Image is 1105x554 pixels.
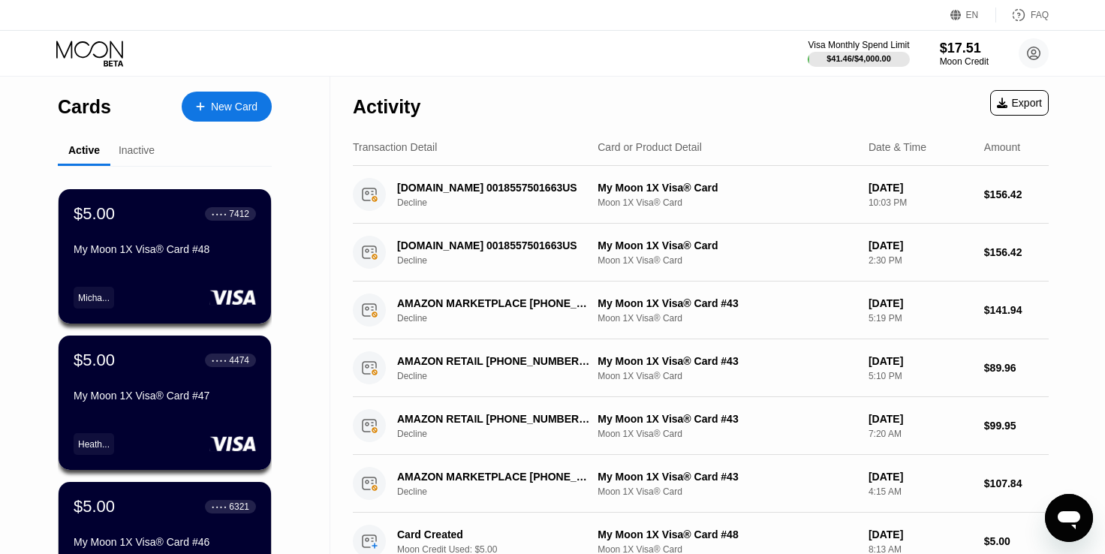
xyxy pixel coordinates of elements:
[74,497,115,516] div: $5.00
[397,239,592,251] div: [DOMAIN_NAME] 0018557501663US
[869,371,972,381] div: 5:10 PM
[598,528,857,540] div: My Moon 1X Visa® Card #48
[68,144,100,156] div: Active
[397,313,607,324] div: Decline
[1045,494,1093,542] iframe: Button to launch messaging window
[353,282,1049,339] div: AMAZON MARKETPLACE [PHONE_NUMBER] USDeclineMy Moon 1X Visa® Card #43Moon 1X Visa® Card[DATE]5:19 ...
[397,255,607,266] div: Decline
[211,101,257,113] div: New Card
[397,182,592,194] div: [DOMAIN_NAME] 0018557501663US
[869,429,972,439] div: 7:20 AM
[397,471,592,483] div: AMAZON MARKETPLACE [PHONE_NUMBER] US
[598,141,702,153] div: Card or Product Detail
[212,504,227,509] div: ● ● ● ●
[869,486,972,497] div: 4:15 AM
[940,56,989,67] div: Moon Credit
[58,96,111,118] div: Cards
[353,166,1049,224] div: [DOMAIN_NAME] 0018557501663USDeclineMy Moon 1X Visa® CardMoon 1X Visa® Card[DATE]10:03 PM$156.42
[984,246,1049,258] div: $156.42
[598,297,857,309] div: My Moon 1X Visa® Card #43
[598,371,857,381] div: Moon 1X Visa® Card
[397,413,592,425] div: AMAZON RETAIL [PHONE_NUMBER] US
[869,182,972,194] div: [DATE]
[353,141,437,153] div: Transaction Detail
[950,8,996,23] div: EN
[598,413,857,425] div: My Moon 1X Visa® Card #43
[826,54,891,63] div: $41.46 / $4,000.00
[397,371,607,381] div: Decline
[984,362,1049,374] div: $89.96
[397,429,607,439] div: Decline
[996,8,1049,23] div: FAQ
[869,355,972,367] div: [DATE]
[229,209,249,219] div: 7412
[984,420,1049,432] div: $99.95
[119,144,155,156] div: Inactive
[74,287,114,309] div: Micha...
[74,390,256,402] div: My Moon 1X Visa® Card #47
[353,455,1049,513] div: AMAZON MARKETPLACE [PHONE_NUMBER] USDeclineMy Moon 1X Visa® Card #43Moon 1X Visa® Card[DATE]4:15 ...
[984,535,1049,547] div: $5.00
[869,141,926,153] div: Date & Time
[353,339,1049,397] div: AMAZON RETAIL [PHONE_NUMBER] USDeclineMy Moon 1X Visa® Card #43Moon 1X Visa® Card[DATE]5:10 PM$89.96
[59,336,271,470] div: $5.00● ● ● ●4474My Moon 1X Visa® Card #47Heath...
[598,313,857,324] div: Moon 1X Visa® Card
[598,239,857,251] div: My Moon 1X Visa® Card
[940,41,989,56] div: $17.51
[598,355,857,367] div: My Moon 1X Visa® Card #43
[990,90,1049,116] div: Export
[984,141,1020,153] div: Amount
[353,96,420,118] div: Activity
[869,471,972,483] div: [DATE]
[74,433,114,455] div: Heath...
[966,10,979,20] div: EN
[869,197,972,208] div: 10:03 PM
[74,536,256,548] div: My Moon 1X Visa® Card #46
[869,413,972,425] div: [DATE]
[869,313,972,324] div: 5:19 PM
[598,255,857,266] div: Moon 1X Visa® Card
[78,439,110,450] div: Heath...
[808,40,909,50] div: Visa Monthly Spend Limit
[598,197,857,208] div: Moon 1X Visa® Card
[598,471,857,483] div: My Moon 1X Visa® Card #43
[869,255,972,266] div: 2:30 PM
[353,397,1049,455] div: AMAZON RETAIL [PHONE_NUMBER] USDeclineMy Moon 1X Visa® Card #43Moon 1X Visa® Card[DATE]7:20 AM$99.95
[182,92,272,122] div: New Card
[229,355,249,366] div: 4474
[869,528,972,540] div: [DATE]
[212,212,227,216] div: ● ● ● ●
[397,528,592,540] div: Card Created
[598,182,857,194] div: My Moon 1X Visa® Card
[397,486,607,497] div: Decline
[78,293,110,303] div: Micha...
[940,41,989,67] div: $17.51Moon Credit
[397,197,607,208] div: Decline
[59,189,271,324] div: $5.00● ● ● ●7412My Moon 1X Visa® Card #48Micha...
[869,297,972,309] div: [DATE]
[397,297,592,309] div: AMAZON MARKETPLACE [PHONE_NUMBER] US
[1031,10,1049,20] div: FAQ
[74,351,115,370] div: $5.00
[984,188,1049,200] div: $156.42
[397,355,592,367] div: AMAZON RETAIL [PHONE_NUMBER] US
[984,477,1049,489] div: $107.84
[808,40,909,67] div: Visa Monthly Spend Limit$41.46/$4,000.00
[74,204,115,224] div: $5.00
[74,243,256,255] div: My Moon 1X Visa® Card #48
[984,304,1049,316] div: $141.94
[869,239,972,251] div: [DATE]
[598,429,857,439] div: Moon 1X Visa® Card
[229,501,249,512] div: 6321
[212,358,227,363] div: ● ● ● ●
[353,224,1049,282] div: [DOMAIN_NAME] 0018557501663USDeclineMy Moon 1X Visa® CardMoon 1X Visa® Card[DATE]2:30 PM$156.42
[997,97,1042,109] div: Export
[598,486,857,497] div: Moon 1X Visa® Card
